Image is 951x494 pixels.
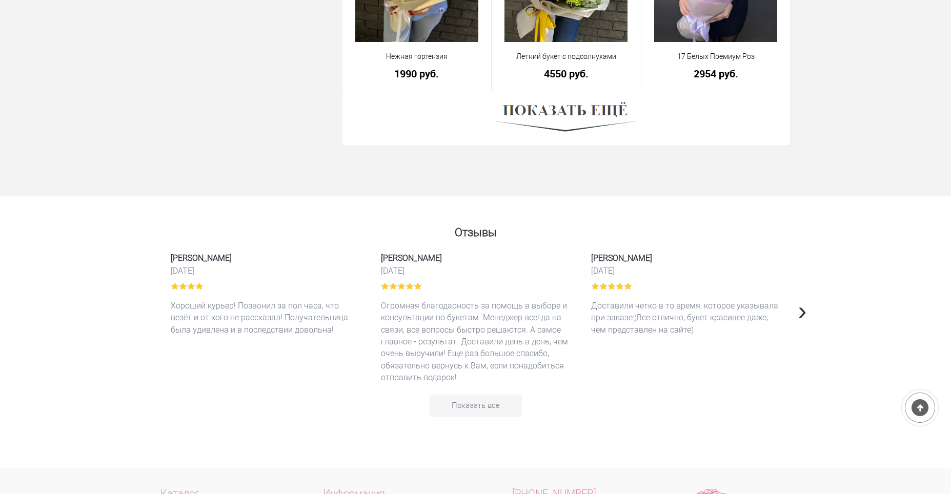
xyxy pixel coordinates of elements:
[648,51,784,62] a: 17 Белых Премиум Роз
[381,265,571,276] time: [DATE]
[381,300,571,384] p: Огромная благодарность за помощь в выборе и консультации по букетам. Менеджер всегда на связи, вс...
[160,221,791,239] h2: Отзывы
[381,252,571,264] span: [PERSON_NAME]
[498,51,634,62] a: Летний букет с подсолнухами
[171,300,360,336] p: Хороший курьер! Позвонил за пол часа, что везёт и от кого не рассказал! Получательница была удивл...
[171,265,360,276] time: [DATE]
[349,68,485,79] a: 1990 руб.
[171,252,360,264] span: [PERSON_NAME]
[430,395,522,417] a: Показать все
[648,68,784,79] a: 2954 руб.
[798,295,807,325] span: Next
[591,300,781,336] p: Доставили четко в то время, которое указывала при заказе:)Все отлично, букет красивее даже, чем п...
[591,265,781,276] time: [DATE]
[498,68,634,79] a: 4550 руб.
[591,252,781,264] span: [PERSON_NAME]
[495,114,637,122] a: Показать ещё
[495,99,637,138] img: Показать ещё
[349,51,485,62] a: Нежная гортензия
